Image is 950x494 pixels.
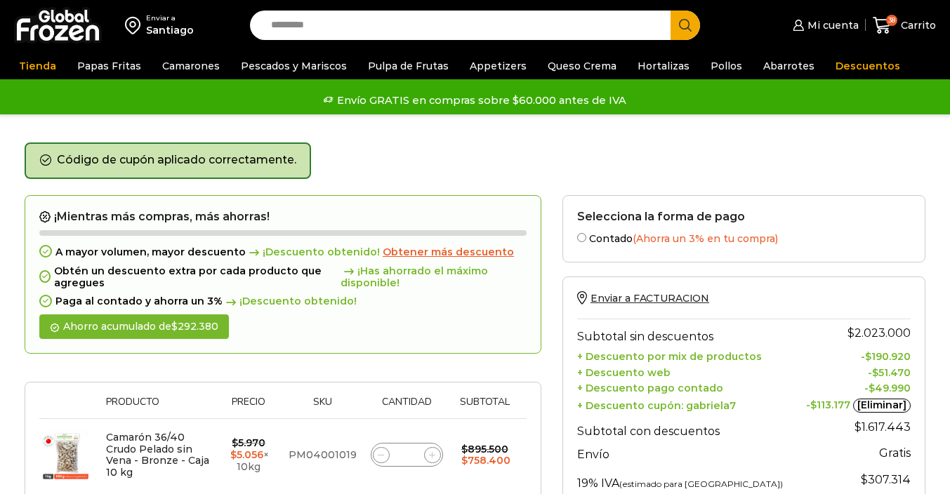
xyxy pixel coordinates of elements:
span: 307.314 [861,473,911,486]
th: Sku [281,396,364,418]
th: Precio [216,396,281,418]
span: $ [810,399,817,411]
bdi: 5.970 [232,436,265,449]
a: Pulpa de Frutas [361,53,456,79]
span: $ [461,443,468,455]
td: PM04001019 [281,418,364,491]
span: $ [847,326,855,340]
th: Producto [99,396,217,418]
bdi: 758.400 [461,454,510,467]
span: $ [872,366,878,379]
span: 113.177 [810,399,850,411]
div: A mayor volumen, mayor descuento [39,246,527,258]
bdi: 51.470 [872,366,911,379]
button: Search button [671,11,700,40]
span: $ [869,382,875,394]
strong: Gratis [879,446,911,460]
label: Contado [577,230,911,245]
td: × 10kg [216,418,281,491]
td: - [801,395,911,413]
td: - [801,347,911,363]
input: Product quantity [397,445,416,465]
span: $ [230,448,237,461]
h2: ¡Mientras más compras, más ahorras! [39,210,527,224]
input: Contado(Ahorra un 3% en tu compra) [577,233,586,242]
div: Paga al contado y ahorra un 3% [39,295,527,307]
span: $ [461,454,468,467]
a: 38 Carrito [873,9,936,42]
a: Descuentos [829,53,907,79]
a: Appetizers [463,53,534,79]
div: Enviar a [146,13,194,23]
bdi: 292.380 [171,320,218,333]
td: - [801,363,911,379]
a: [Eliminar] [853,399,911,413]
span: $ [865,350,871,363]
a: Pollos [704,53,749,79]
div: Código de cupón aplicado correctamente. [25,142,311,179]
span: $ [861,473,868,486]
span: $ [232,436,238,449]
a: Hortalizas [631,53,697,79]
td: - [801,379,911,395]
bdi: 2.023.000 [847,326,911,340]
th: + Descuento por mix de productos [577,347,801,363]
a: Queso Crema [541,53,624,79]
span: ¡Has ahorrado el máximo disponible! [341,265,527,289]
span: Carrito [897,18,936,32]
span: 38 [886,15,897,26]
span: ¡Descuento obtenido! [223,295,357,307]
th: Envío [577,441,801,466]
a: Pescados y Mariscos [234,53,354,79]
bdi: 895.500 [461,443,508,455]
bdi: 190.920 [865,350,911,363]
span: $ [171,320,178,333]
img: address-field-icon.svg [125,13,146,37]
a: Abarrotes [756,53,822,79]
div: Ahorro acumulado de [39,314,229,339]
th: 19% IVA [577,465,801,493]
span: $ [855,420,862,434]
th: + Descuento pago contado [577,379,801,395]
th: + Descuento cupón: gabriela7 [577,395,801,413]
th: Subtotal [450,396,520,418]
bdi: 5.056 [230,448,263,461]
a: Tienda [12,53,63,79]
div: Santiago [146,23,194,37]
th: Subtotal sin descuentos [577,319,801,347]
bdi: 1.617.443 [855,420,911,434]
a: Obtener más descuento [383,246,514,258]
span: Obtener más descuento [383,246,514,258]
a: Camarones [155,53,227,79]
h2: Selecciona la forma de pago [577,210,911,223]
span: (Ahorra un 3% en tu compra) [633,232,778,245]
div: Obtén un descuento extra por cada producto que agregues [39,265,527,289]
th: + Descuento web [577,363,801,379]
a: Mi cuenta [789,11,858,39]
span: Enviar a FACTURACION [591,292,709,305]
small: (estimado para [GEOGRAPHIC_DATA]) [619,479,783,489]
a: Enviar a FACTURACION [577,292,709,305]
a: Camarón 36/40 Crudo Pelado sin Vena - Bronze - Caja 10 kg [106,431,209,479]
th: Cantidad [364,396,450,418]
bdi: 49.990 [869,382,911,394]
a: Papas Fritas [70,53,148,79]
span: ¡Descuento obtenido! [246,246,380,258]
span: Mi cuenta [804,18,859,32]
th: Subtotal con descuentos [577,413,801,441]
